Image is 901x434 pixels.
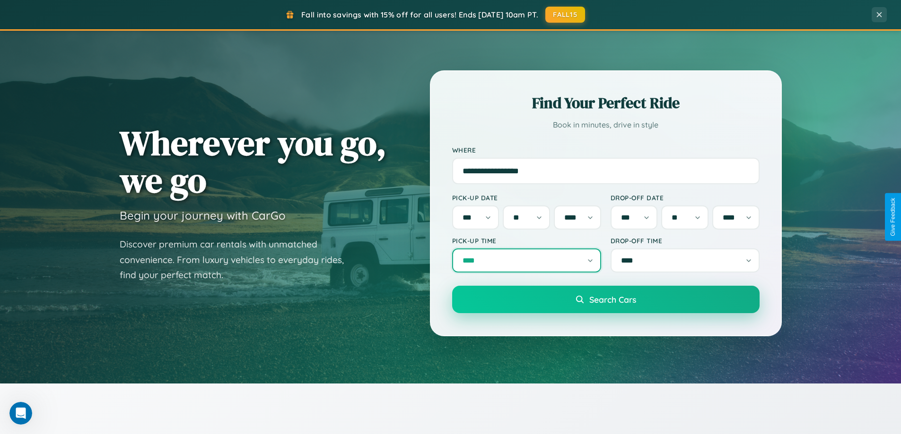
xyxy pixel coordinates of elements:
iframe: Intercom live chat [9,402,32,425]
h3: Begin your journey with CarGo [120,208,286,222]
span: Fall into savings with 15% off for all users! Ends [DATE] 10am PT. [301,10,538,19]
p: Discover premium car rentals with unmatched convenience. From luxury vehicles to everyday rides, ... [120,237,356,283]
label: Pick-up Time [452,237,601,245]
label: Where [452,146,760,154]
h2: Find Your Perfect Ride [452,93,760,113]
label: Drop-off Time [611,237,760,245]
p: Book in minutes, drive in style [452,118,760,132]
h1: Wherever you go, we go [120,124,386,199]
label: Drop-off Date [611,194,760,202]
div: Give Feedback [890,198,896,236]
span: Search Cars [589,294,636,305]
label: Pick-up Date [452,194,601,202]
button: Search Cars [452,286,760,313]
button: FALL15 [545,7,585,23]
